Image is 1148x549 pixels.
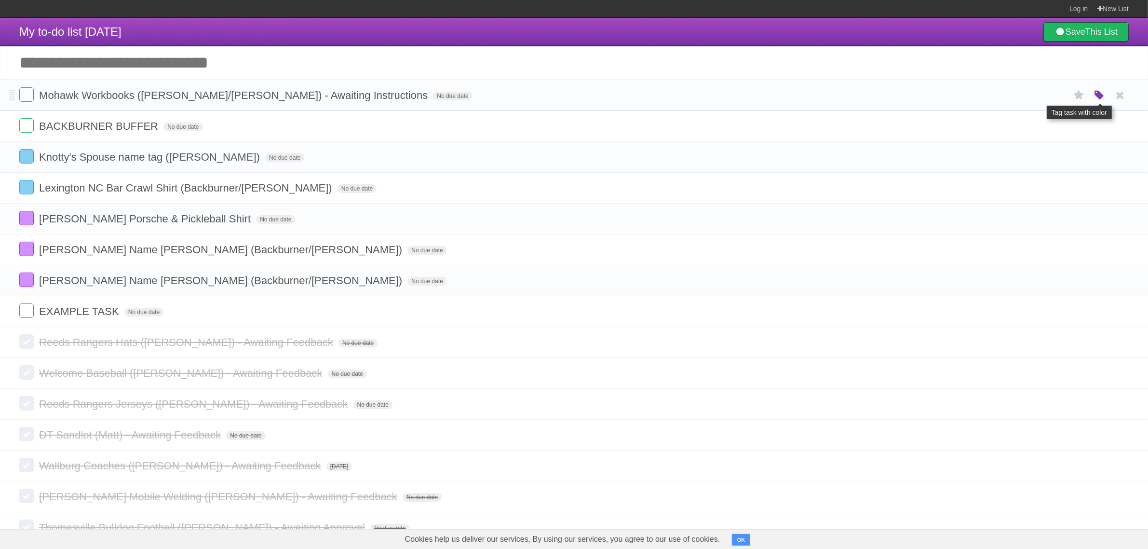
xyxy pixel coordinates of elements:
span: [DATE] [326,462,352,471]
span: No due date [407,277,446,286]
label: Done [19,365,34,380]
span: Cookies help us deliver our services. By using our services, you agree to our use of cookies. [395,530,730,549]
span: No due date [124,308,163,316]
label: Done [19,334,34,349]
span: No due date [338,339,378,347]
span: No due date [163,123,203,131]
span: Lexington NC Bar Crawl Shirt (Backburner/[PERSON_NAME]) [39,182,335,194]
span: Welcome Baseball ([PERSON_NAME]) - Awaiting Feedback [39,367,324,379]
label: Done [19,427,34,441]
span: No due date [370,524,409,533]
span: Thomasville Bulldog Football ([PERSON_NAME]) - Awaiting Approval [39,522,367,534]
span: My to-do list [DATE] [19,25,122,38]
span: No due date [338,184,377,193]
span: Mohawk Workbooks ([PERSON_NAME]/[PERSON_NAME]) - Awaiting Instructions [39,89,430,101]
span: No due date [433,92,472,100]
label: Done [19,87,34,102]
span: No due date [407,246,446,255]
span: No due date [403,493,442,502]
span: No due date [226,431,265,440]
label: Done [19,180,34,194]
label: Done [19,149,34,164]
label: Done [19,520,34,534]
span: [PERSON_NAME] Porsche & Pickleball Shirt [39,213,253,225]
button: OK [732,534,751,546]
span: No due date [328,370,367,378]
span: EXAMPLE TASK [39,305,121,317]
span: No due date [265,153,304,162]
span: DT Sandlot (Matt) - Awaiting Feedback [39,429,223,441]
span: Knotty's Spouse name tag ([PERSON_NAME]) [39,151,262,163]
label: Done [19,211,34,225]
label: Done [19,303,34,318]
label: Star task [1070,87,1088,103]
label: Done [19,118,34,133]
span: [PERSON_NAME] Name [PERSON_NAME] (Backburner/[PERSON_NAME]) [39,244,405,256]
span: [PERSON_NAME] Mobile Welding ([PERSON_NAME]) - Awaiting Feedback [39,491,400,503]
span: Reeds Rangers Jerseys ([PERSON_NAME]) - Awaiting Feedback [39,398,350,410]
label: Done [19,273,34,287]
span: No due date [256,215,295,224]
span: BACKBURNER BUFFER [39,120,161,132]
label: Done [19,242,34,256]
b: This List [1085,27,1118,37]
span: No due date [353,400,392,409]
label: Done [19,489,34,503]
span: Wallburg Coaches ([PERSON_NAME]) - Awaiting Feedback [39,460,323,472]
span: [PERSON_NAME] Name [PERSON_NAME] (Backburner/[PERSON_NAME]) [39,274,405,287]
label: Done [19,396,34,411]
a: SaveThis List [1043,22,1129,41]
span: Reeds Rangers Hats ([PERSON_NAME]) - Awaiting Feedback [39,336,336,348]
label: Done [19,458,34,472]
